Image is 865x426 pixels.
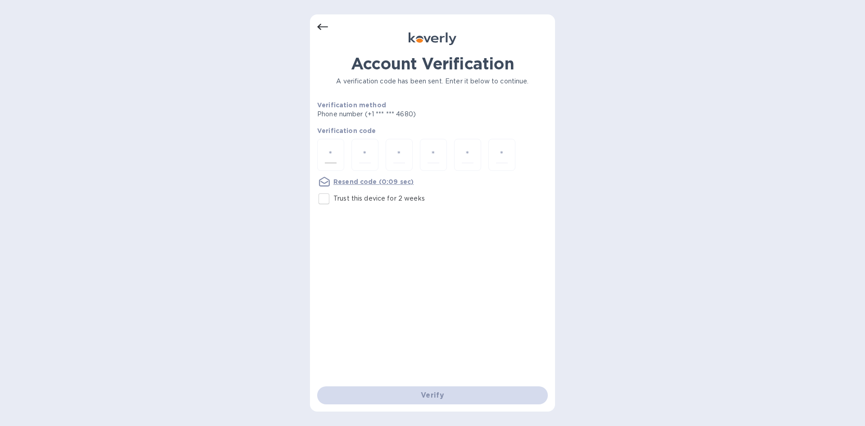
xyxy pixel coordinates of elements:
p: Trust this device for 2 weeks [333,194,425,203]
b: Verification method [317,101,386,109]
p: Phone number (+1 *** *** 4680) [317,110,485,119]
h1: Account Verification [317,54,548,73]
p: A verification code has been sent. Enter it below to continue. [317,77,548,86]
u: Resend code (0:09 sec) [333,178,414,185]
p: Verification code [317,126,548,135]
